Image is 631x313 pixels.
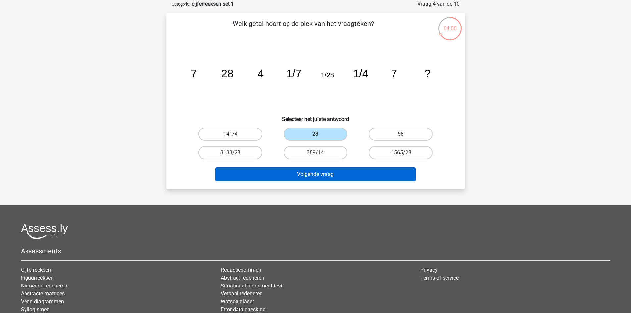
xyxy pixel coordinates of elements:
a: Abstract redeneren [221,275,264,281]
a: Numeriek redeneren [21,283,67,289]
a: Abstracte matrices [21,290,65,297]
a: Verbaal redeneren [221,290,263,297]
a: Situational judgement test [221,283,282,289]
label: 28 [284,128,347,141]
a: Watson glaser [221,298,254,305]
a: Redactiesommen [221,267,261,273]
p: Welk getal hoort op de plek van het vraagteken? [177,19,430,38]
tspan: 4 [257,67,264,79]
a: Cijferreeksen [21,267,51,273]
a: Privacy [420,267,438,273]
a: Syllogismen [21,306,50,313]
h5: Assessments [21,247,610,255]
tspan: ? [424,67,431,79]
tspan: 1/7 [286,67,302,79]
small: Categorie: [172,2,190,7]
tspan: 1/4 [353,67,368,79]
label: 3133/28 [198,146,262,159]
strong: cijferreeksen set 1 [192,1,234,7]
a: Figuurreeksen [21,275,54,281]
label: 58 [369,128,433,141]
tspan: 1/28 [321,71,334,78]
tspan: 7 [391,67,397,79]
label: 389/14 [284,146,347,159]
button: Volgende vraag [215,167,416,181]
img: Assessly logo [21,224,68,239]
a: Venn diagrammen [21,298,64,305]
label: 141/4 [198,128,262,141]
a: Terms of service [420,275,459,281]
h6: Selecteer het juiste antwoord [177,111,454,122]
label: -1565/28 [369,146,433,159]
div: 04:00 [438,16,462,33]
a: Error data checking [221,306,266,313]
tspan: 28 [221,67,233,79]
tspan: 7 [190,67,197,79]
